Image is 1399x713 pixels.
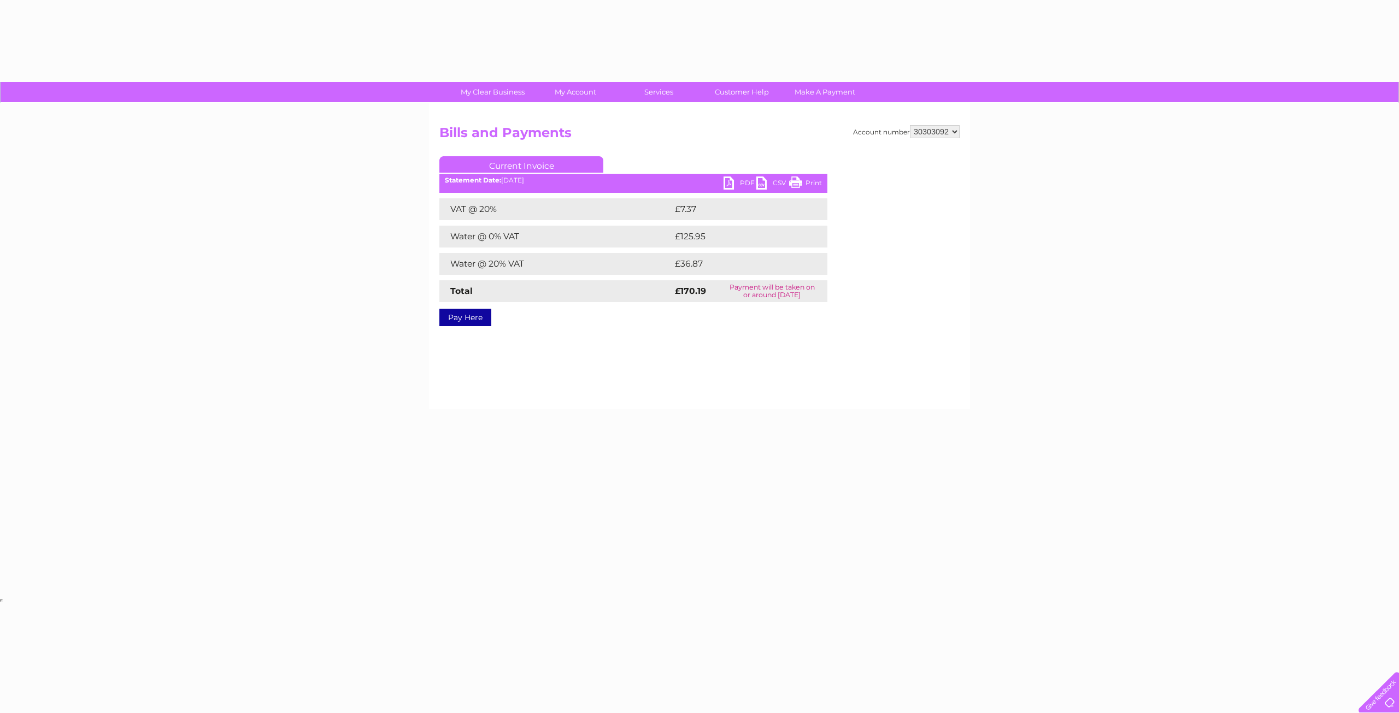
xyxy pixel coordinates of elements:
a: Services [614,82,704,102]
div: Account number [853,125,960,138]
strong: Total [450,286,473,296]
td: £7.37 [672,198,801,220]
a: Current Invoice [439,156,603,173]
td: Water @ 0% VAT [439,226,672,248]
b: Statement Date: [445,176,501,184]
a: Make A Payment [780,82,870,102]
td: £125.95 [672,226,807,248]
a: Print [789,176,822,192]
a: My Clear Business [448,82,538,102]
a: Customer Help [697,82,787,102]
a: PDF [724,176,756,192]
h2: Bills and Payments [439,125,960,146]
td: VAT @ 20% [439,198,672,220]
a: My Account [531,82,621,102]
td: Water @ 20% VAT [439,253,672,275]
td: Payment will be taken on or around [DATE] [717,280,827,302]
strong: £170.19 [675,286,706,296]
td: £36.87 [672,253,806,275]
a: CSV [756,176,789,192]
a: Pay Here [439,309,491,326]
div: [DATE] [439,176,827,184]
